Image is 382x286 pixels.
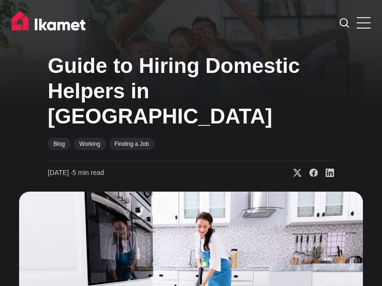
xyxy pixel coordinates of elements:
time: 5 min read [48,168,104,178]
a: Share on Linkedin [318,168,334,178]
a: Blog [48,138,71,150]
img: Ikamet home [11,11,90,35]
a: Finding a Job [109,138,155,150]
a: Share on X [286,168,302,178]
a: Share on Facebook [302,168,318,178]
span: [DATE] ∙ [48,169,73,176]
a: Working [74,138,106,150]
h1: Guide to Hiring Domestic Helpers in [GEOGRAPHIC_DATA] [48,53,334,129]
